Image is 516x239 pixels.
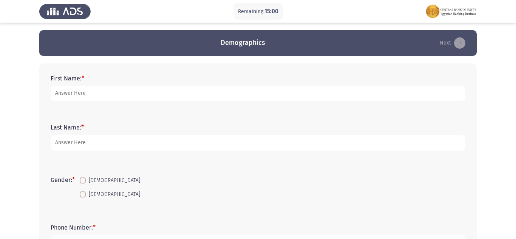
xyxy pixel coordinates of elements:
span: [DEMOGRAPHIC_DATA] [89,176,140,185]
h3: Demographics [221,38,265,48]
span: 15:00 [264,8,278,15]
img: Assessment logo of FOCUS Assessment 3 Modules EN [425,1,477,22]
p: Remaining: [238,7,278,16]
input: add answer text [51,86,465,101]
label: First Name: [51,75,84,82]
span: [DEMOGRAPHIC_DATA] [89,190,140,199]
label: Phone Number: [51,224,96,231]
label: Gender: [51,176,75,183]
img: Assess Talent Management logo [39,1,91,22]
label: Last Name: [51,124,84,131]
input: add answer text [51,135,465,151]
button: load next page [437,37,468,49]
